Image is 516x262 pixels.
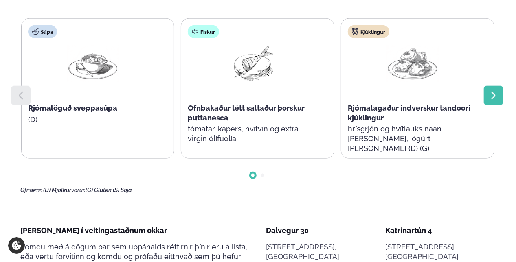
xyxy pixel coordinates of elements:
[261,174,264,177] span: Go to slide 2
[32,28,39,35] img: soup.svg
[385,226,495,236] div: Katrínartún 4
[266,226,376,236] div: Dalvegur 30
[348,124,477,153] p: hrísgrjón og hvítlauks naan [PERSON_NAME], jógúrt [PERSON_NAME] (D) (G)
[67,45,119,83] img: Soup.png
[385,242,495,262] p: [STREET_ADDRESS], [GEOGRAPHIC_DATA]
[348,25,389,38] div: Kjúklingur
[8,237,25,254] a: Cookie settings
[28,25,57,38] div: Súpa
[20,226,167,235] span: [PERSON_NAME] í veitingastaðnum okkar
[188,104,305,122] span: Ofnbakaður létt saltaður þorskur puttanesca
[188,25,219,38] div: Fiskur
[43,187,86,193] span: (D) Mjólkurvörur,
[348,104,470,122] span: Rjómalagaður indverskur tandoori kjúklingur
[266,242,376,262] p: [STREET_ADDRESS], [GEOGRAPHIC_DATA]
[28,104,117,112] span: Rjómalöguð sveppasúpa
[226,45,279,83] img: Fish.png
[86,187,113,193] span: (G) Glúten,
[28,115,158,124] p: (D)
[188,124,317,144] p: tómatar, kapers, hvítvín og extra virgin ólífuolía
[192,28,198,35] img: fish.svg
[352,28,358,35] img: chicken.svg
[20,187,42,193] span: Ofnæmi:
[113,187,132,193] span: (S) Soja
[386,45,439,83] img: Chicken-thighs.png
[251,174,255,177] span: Go to slide 1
